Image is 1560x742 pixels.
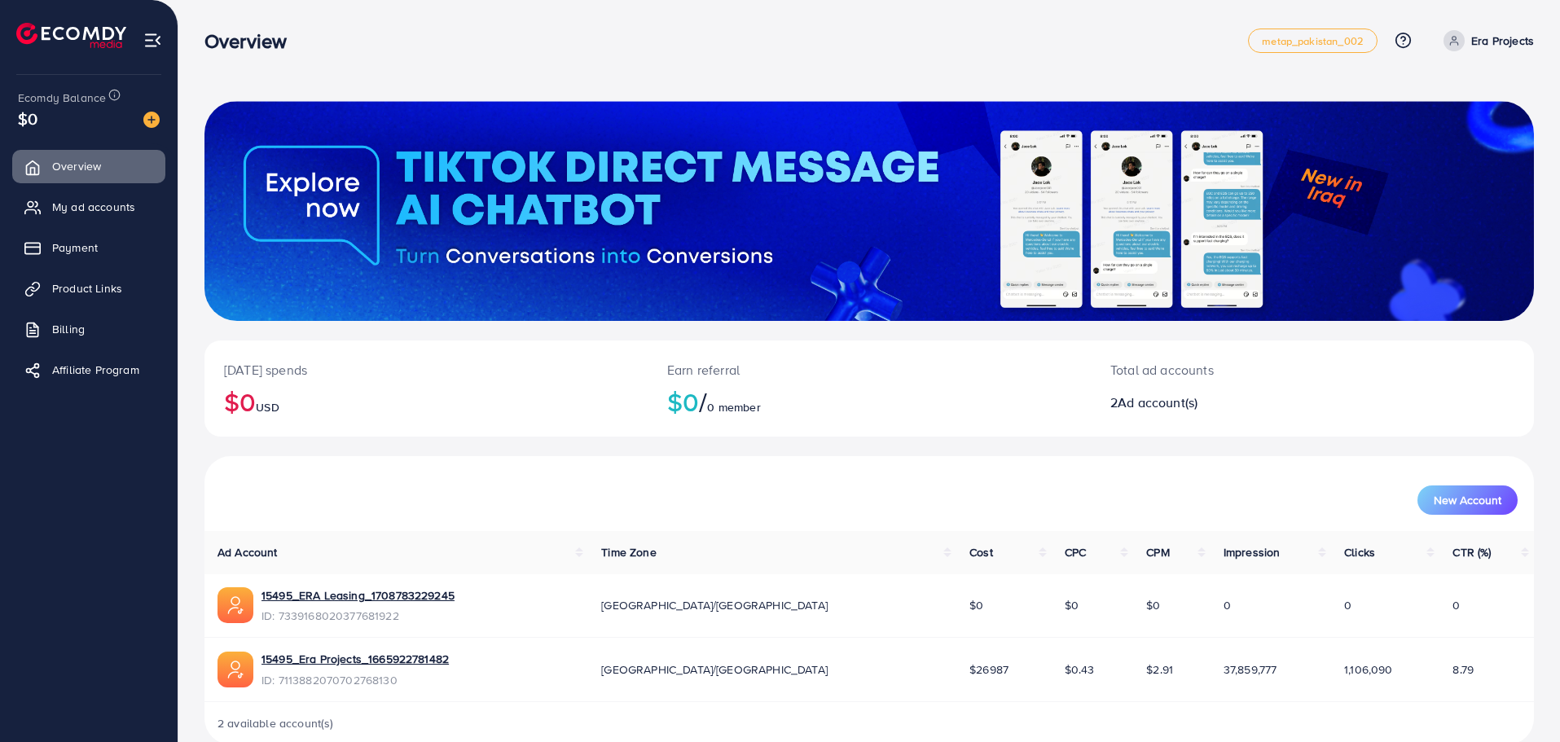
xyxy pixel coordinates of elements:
[1146,597,1160,613] span: $0
[18,107,37,130] span: $0
[52,199,135,215] span: My ad accounts
[1417,485,1518,515] button: New Account
[1224,661,1277,678] span: 37,859,777
[143,31,162,50] img: menu
[1065,597,1079,613] span: $0
[1118,393,1197,411] span: Ad account(s)
[707,399,760,415] span: 0 member
[1434,494,1501,506] span: New Account
[12,272,165,305] a: Product Links
[667,386,1071,417] h2: $0
[1248,29,1378,53] a: metap_pakistan_002
[1344,661,1392,678] span: 1,106,090
[1344,597,1351,613] span: 0
[143,112,160,128] img: image
[261,672,449,688] span: ID: 7113882070702768130
[12,191,165,223] a: My ad accounts
[12,353,165,386] a: Affiliate Program
[1452,661,1474,678] span: 8.79
[1065,661,1095,678] span: $0.43
[204,29,300,53] h3: Overview
[218,544,278,560] span: Ad Account
[667,360,1071,380] p: Earn referral
[1146,544,1169,560] span: CPM
[1146,661,1173,678] span: $2.91
[601,597,828,613] span: [GEOGRAPHIC_DATA]/[GEOGRAPHIC_DATA]
[52,158,101,174] span: Overview
[218,652,253,687] img: ic-ads-acc.e4c84228.svg
[261,587,455,604] a: 15495_ERA Leasing_1708783229245
[1437,30,1534,51] a: Era Projects
[12,231,165,264] a: Payment
[1224,597,1231,613] span: 0
[52,239,98,256] span: Payment
[1224,544,1281,560] span: Impression
[601,544,656,560] span: Time Zone
[261,651,449,667] a: 15495_Era Projects_1665922781482
[12,313,165,345] a: Billing
[218,715,334,731] span: 2 available account(s)
[256,399,279,415] span: USD
[18,90,106,106] span: Ecomdy Balance
[601,661,828,678] span: [GEOGRAPHIC_DATA]/[GEOGRAPHIC_DATA]
[218,587,253,623] img: ic-ads-acc.e4c84228.svg
[1065,544,1086,560] span: CPC
[1110,395,1404,411] h2: 2
[1344,544,1375,560] span: Clicks
[969,544,993,560] span: Cost
[969,597,983,613] span: $0
[12,150,165,182] a: Overview
[16,23,126,48] img: logo
[1452,544,1491,560] span: CTR (%)
[224,386,628,417] h2: $0
[1471,31,1534,50] p: Era Projects
[52,280,122,296] span: Product Links
[261,608,455,624] span: ID: 7339168020377681922
[224,360,628,380] p: [DATE] spends
[52,321,85,337] span: Billing
[1262,36,1364,46] span: metap_pakistan_002
[969,661,1009,678] span: $26987
[1110,360,1404,380] p: Total ad accounts
[699,383,707,420] span: /
[52,362,139,378] span: Affiliate Program
[1452,597,1460,613] span: 0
